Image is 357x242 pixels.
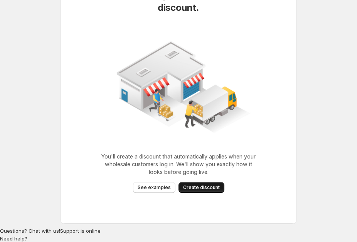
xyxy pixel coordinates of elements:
span: See examples [138,184,171,191]
p: You'll create a discount that automatically applies when your wholesale customers log in. We'll s... [101,153,256,176]
button: Create discount [178,182,224,193]
button: See examples [133,182,175,193]
span: Support is online [60,228,101,234]
img: Create your first wholesale rule [101,22,256,151]
span: Create discount [183,184,220,191]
